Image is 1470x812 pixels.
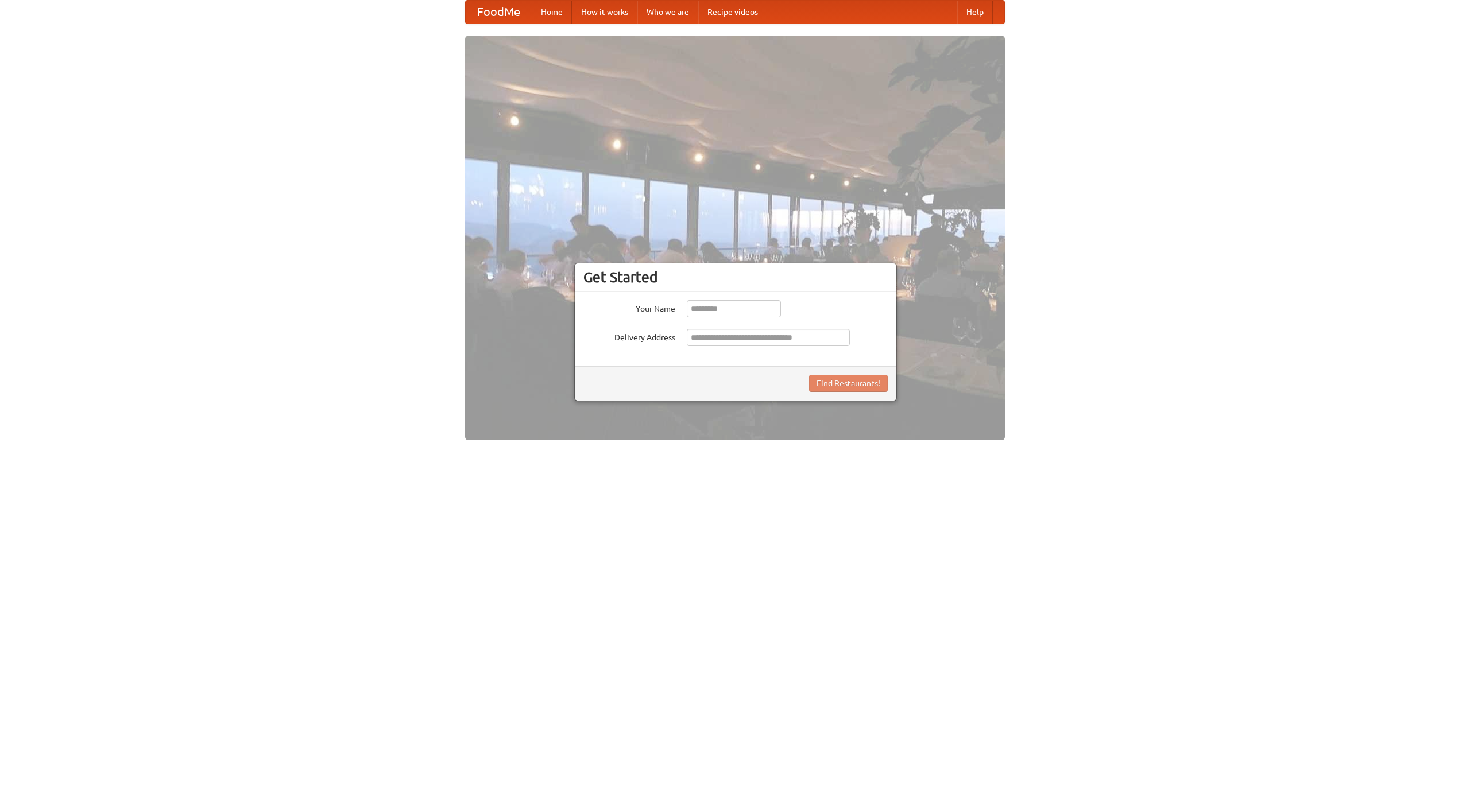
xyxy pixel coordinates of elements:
label: Delivery Address [583,329,675,343]
label: Your Name [583,300,675,314]
a: How it works [572,1,637,24]
a: Recipe videos [698,1,767,24]
a: Help [957,1,993,24]
button: Find Restaurants! [809,375,888,392]
a: Home [532,1,572,24]
h3: Get Started [583,269,888,286]
a: FoodMe [466,1,532,24]
a: Who we are [637,1,698,24]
